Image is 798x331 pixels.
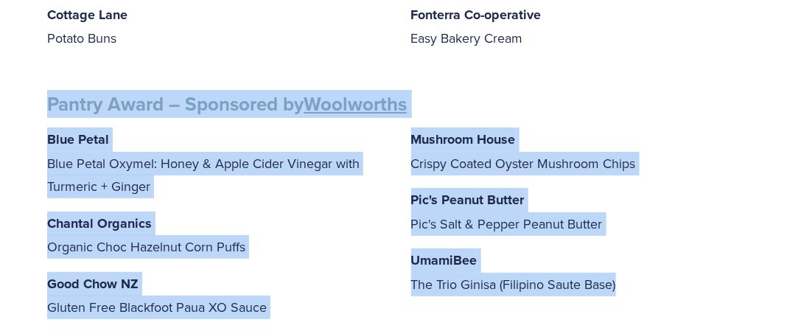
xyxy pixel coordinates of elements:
strong: Blue Petal [47,130,109,149]
p: Blue Petal Oxymel: Honey & Apple Cider Vinegar with Turmeric + Ginger [47,128,388,198]
strong: Chantal Organics [47,214,152,233]
strong: Mushroom House [411,130,516,149]
strong: Cottage Lane [47,5,127,24]
p: The Trio Ginisa (Filipino Saute Base) [411,248,752,296]
strong: Pic's Peanut Butter [411,190,525,209]
p: Potato Buns [47,3,388,50]
p: Organic Choc Hazelnut Corn Puffs [47,212,388,259]
strong: Good Chow NZ [47,274,139,293]
p: Easy Bakery Cream [411,3,752,50]
strong: UmamiBee [411,251,477,270]
strong: Fonterra Co-operative [411,5,542,24]
strong: Pantry Award – Sponsored by [47,90,407,118]
a: Woolworths [304,90,407,118]
p: Pic's Salt & Pepper Peanut Butter [411,188,752,235]
p: Crispy Coated Oyster Mushroom Chips [411,128,752,175]
p: Gluten Free Blackfoot Paua XO Sauce [47,272,388,319]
